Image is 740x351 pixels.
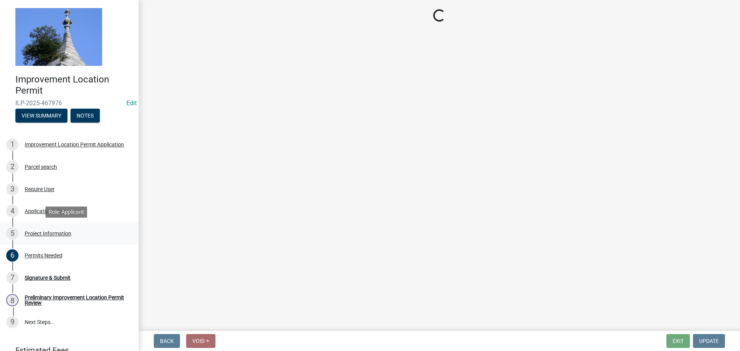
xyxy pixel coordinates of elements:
a: Edit [126,99,137,107]
h4: Improvement Location Permit [15,74,133,96]
span: Void [192,338,205,344]
button: Notes [71,109,100,123]
button: View Summary [15,109,67,123]
div: Application Information [25,208,81,214]
wm-modal-confirm: Notes [71,113,100,119]
div: Improvement Location Permit Application [25,142,124,147]
div: Permits Needed [25,253,62,258]
span: ILP-2025-467976 [15,99,123,107]
div: 7 [6,272,18,284]
div: 1 [6,138,18,151]
div: 3 [6,183,18,195]
div: Role: Applicant [45,207,87,218]
div: Signature & Submit [25,275,71,280]
button: Exit [666,334,690,348]
img: Decatur County, Indiana [15,8,102,66]
wm-modal-confirm: Edit Application Number [126,99,137,107]
button: Void [186,334,215,348]
div: Parcel search [25,164,57,170]
button: Update [693,334,725,348]
div: 6 [6,249,18,262]
span: Update [699,338,719,344]
div: 9 [6,316,18,328]
div: 5 [6,227,18,240]
div: 2 [6,161,18,173]
wm-modal-confirm: Summary [15,113,67,119]
button: Back [154,334,180,348]
div: Require User [25,186,55,192]
div: Preliminary Improvement Location Permit Review [25,295,126,306]
span: Back [160,338,174,344]
div: 8 [6,294,18,306]
div: Project Information [25,231,71,236]
div: 4 [6,205,18,217]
